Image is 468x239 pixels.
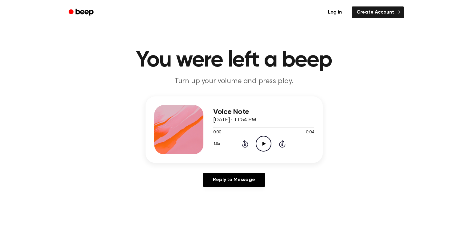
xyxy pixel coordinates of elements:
span: 0:04 [306,129,314,136]
a: Log in [322,5,348,19]
p: Turn up your volume and press play. [116,76,352,87]
a: Create Account [352,6,404,18]
button: 1.0x [213,139,222,149]
span: [DATE] · 11:54 PM [213,117,256,123]
a: Beep [64,6,99,18]
h1: You were left a beep [77,49,392,71]
span: 0:00 [213,129,221,136]
a: Reply to Message [203,173,265,187]
h3: Voice Note [213,108,314,116]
